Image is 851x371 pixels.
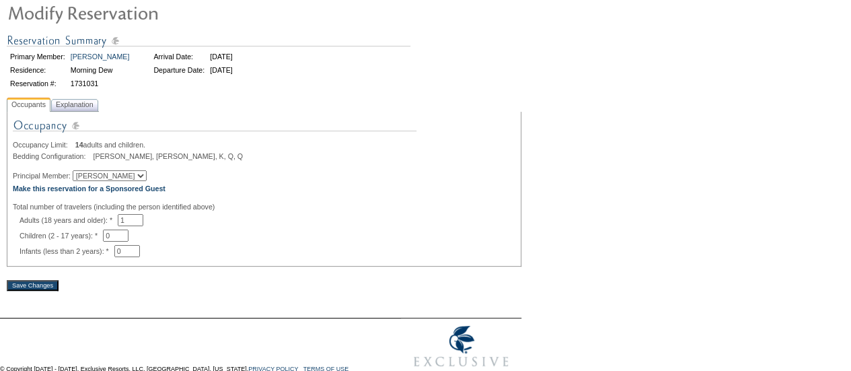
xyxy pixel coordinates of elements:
[208,50,235,63] td: [DATE]
[69,77,132,90] td: 1731031
[151,50,207,63] td: Arrival Date:
[93,152,243,160] span: [PERSON_NAME], [PERSON_NAME], K, Q, Q
[69,64,132,76] td: Morning Dew
[8,64,67,76] td: Residence:
[13,203,515,211] div: Total number of travelers (including the person identified above)
[208,64,235,76] td: [DATE]
[13,117,416,141] img: Occupancy
[20,216,118,224] span: Adults (18 years and older): *
[151,64,207,76] td: Departure Date:
[75,141,83,149] span: 14
[13,172,71,180] span: Principal Member:
[8,50,67,63] td: Primary Member:
[71,53,130,61] a: [PERSON_NAME]
[9,98,48,112] span: Occupants
[13,141,73,149] span: Occupancy Limit:
[13,184,165,193] a: Make this reservation for a Sponsored Guest
[53,98,96,112] span: Explanation
[20,247,114,255] span: Infants (less than 2 years): *
[7,32,410,49] img: Reservation Summary
[20,232,103,240] span: Children (2 - 17 years): *
[13,141,515,149] div: adults and children.
[7,280,59,291] input: Save Changes
[13,152,91,160] span: Bedding Configuration:
[8,77,67,90] td: Reservation #:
